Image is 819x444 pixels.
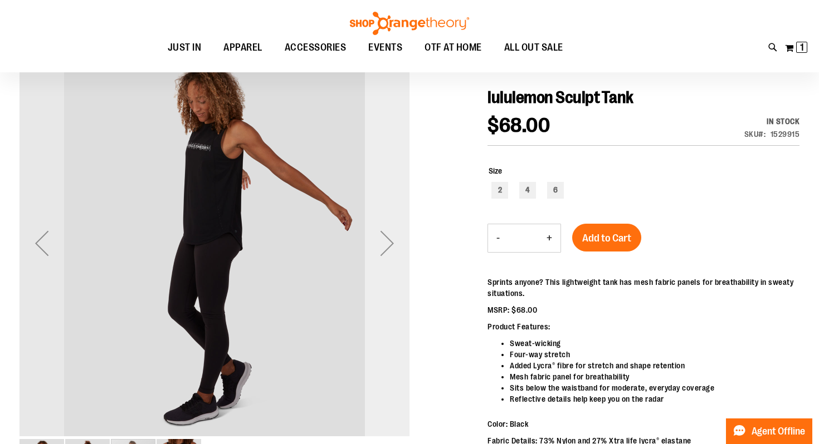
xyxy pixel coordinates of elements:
li: Reflective details help keep you on the radar [510,393,799,404]
button: Increase product quantity [538,224,560,252]
div: 2 [491,182,508,199]
div: Alternate image #2 for 1529915 [19,48,409,438]
li: Sweat-wicking [510,338,799,349]
input: Product quantity [508,225,538,251]
button: Decrease product quantity [488,224,508,252]
span: EVENTS [368,35,402,60]
p: Sprints anyone? This lightweight tank has mesh fabric panels for breathability in sweaty situations. [487,277,799,299]
span: Add to Cart [582,232,631,244]
p: Color: Black [487,418,799,430]
span: ALL OUT SALE [504,35,563,60]
span: APPAREL [223,35,262,60]
span: 1 [800,42,804,53]
span: OTF AT HOME [425,35,482,60]
span: lululemon Sculpt Tank [487,88,633,107]
span: JUST IN [168,35,202,60]
div: Availability [744,116,800,127]
span: $68.00 [487,114,550,137]
p: MSRP: $68.00 [487,304,799,315]
li: Four-way stretch [510,349,799,360]
li: Sits below the waistband for moderate, everyday coverage [510,382,799,393]
strong: SKU [744,130,766,139]
li: Mesh fabric panel for breathability [510,371,799,382]
span: Agent Offline [752,426,805,437]
button: Agent Offline [726,418,812,444]
img: Shop Orangetheory [348,12,471,35]
p: Product Features: [487,321,799,332]
button: Add to Cart [572,224,641,251]
span: ACCESSORIES [285,35,347,60]
div: 4 [519,182,536,199]
span: Size [489,166,502,175]
div: 1529915 [771,129,800,140]
div: Next [365,48,409,438]
div: In stock [744,116,800,127]
div: 6 [547,182,564,199]
div: Previous [19,48,64,438]
img: Alternate image #2 for 1529915 [19,47,409,436]
li: Added Lycra® fibre for stretch and shape retention [510,360,799,371]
